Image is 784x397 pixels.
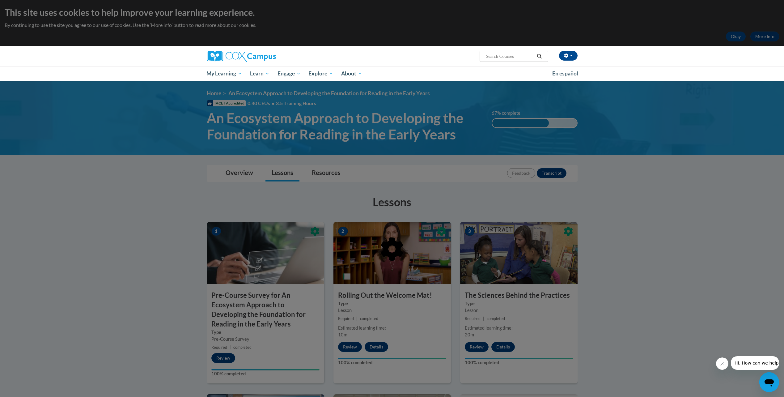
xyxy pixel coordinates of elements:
iframe: Message from company [731,356,779,370]
span: Learn [250,70,269,77]
span: Engage [278,70,301,77]
a: About [337,66,366,81]
iframe: Button to launch messaging window [759,372,779,392]
span: Explore [308,70,333,77]
button: Search [535,53,544,60]
span: Hi. How can we help? [4,4,50,9]
a: En español [548,67,582,80]
a: Explore [304,66,337,81]
div: Main menu [197,66,587,81]
a: Engage [273,66,305,81]
button: Account Settings [559,51,578,61]
iframe: Close message [716,357,728,370]
img: Cox Campus [207,51,276,62]
a: My Learning [203,66,246,81]
a: Cox Campus [207,51,324,62]
span: My Learning [206,70,242,77]
span: En español [552,70,578,77]
a: Learn [246,66,273,81]
input: Search Courses [485,53,535,60]
span: About [341,70,362,77]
